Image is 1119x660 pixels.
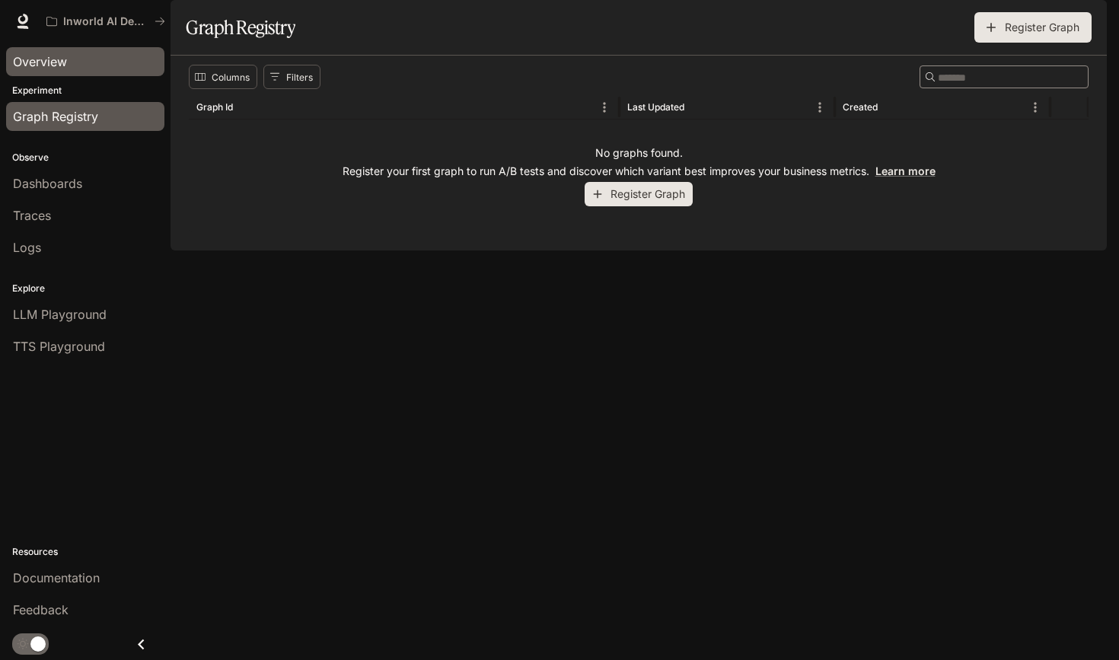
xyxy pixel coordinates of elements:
[196,101,233,113] div: Graph Id
[593,96,616,119] button: Menu
[585,182,693,207] button: Register Graph
[920,65,1089,88] div: Search
[875,164,936,177] a: Learn more
[843,101,878,113] div: Created
[40,6,172,37] button: All workspaces
[343,164,936,179] p: Register your first graph to run A/B tests and discover which variant best improves your business...
[879,96,902,119] button: Sort
[63,15,148,28] p: Inworld AI Demos
[627,101,684,113] div: Last Updated
[263,65,320,89] button: Show filters
[595,145,683,161] p: No graphs found.
[189,65,257,89] button: Select columns
[974,12,1092,43] button: Register Graph
[808,96,831,119] button: Menu
[1024,96,1047,119] button: Menu
[686,96,709,119] button: Sort
[234,96,257,119] button: Sort
[186,12,295,43] h1: Graph Registry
